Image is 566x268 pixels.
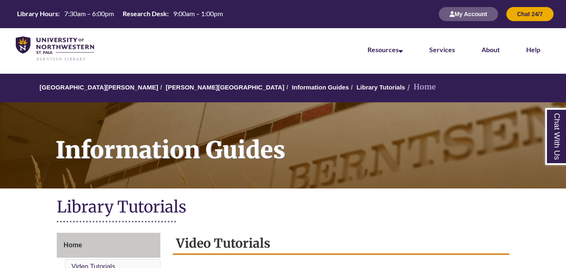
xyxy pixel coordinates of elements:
a: About [481,46,500,53]
a: Resources [368,46,403,53]
h1: Information Guides [46,102,566,178]
h1: Library Tutorials [57,197,510,219]
button: Chat 24/7 [506,7,554,21]
th: Research Desk: [119,9,170,18]
li: Home [405,81,436,93]
a: Library Tutorials [356,84,405,91]
span: 9:00am – 1:00pm [173,10,223,17]
a: Help [526,46,540,53]
a: Hours Today [14,9,226,19]
a: Chat 24/7 [506,10,554,17]
th: Library Hours: [14,9,61,18]
a: Home [57,233,161,258]
span: 7:30am – 6:00pm [64,10,114,17]
a: Services [429,46,455,53]
a: [PERSON_NAME][GEOGRAPHIC_DATA] [166,84,284,91]
button: My Account [439,7,498,21]
table: Hours Today [14,9,226,18]
a: My Account [439,10,498,17]
span: Home [64,241,82,249]
img: UNWSP Library Logo [16,36,94,61]
a: [GEOGRAPHIC_DATA][PERSON_NAME] [40,84,158,91]
h2: Video Tutorials [173,233,509,255]
a: Information Guides [292,84,349,91]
